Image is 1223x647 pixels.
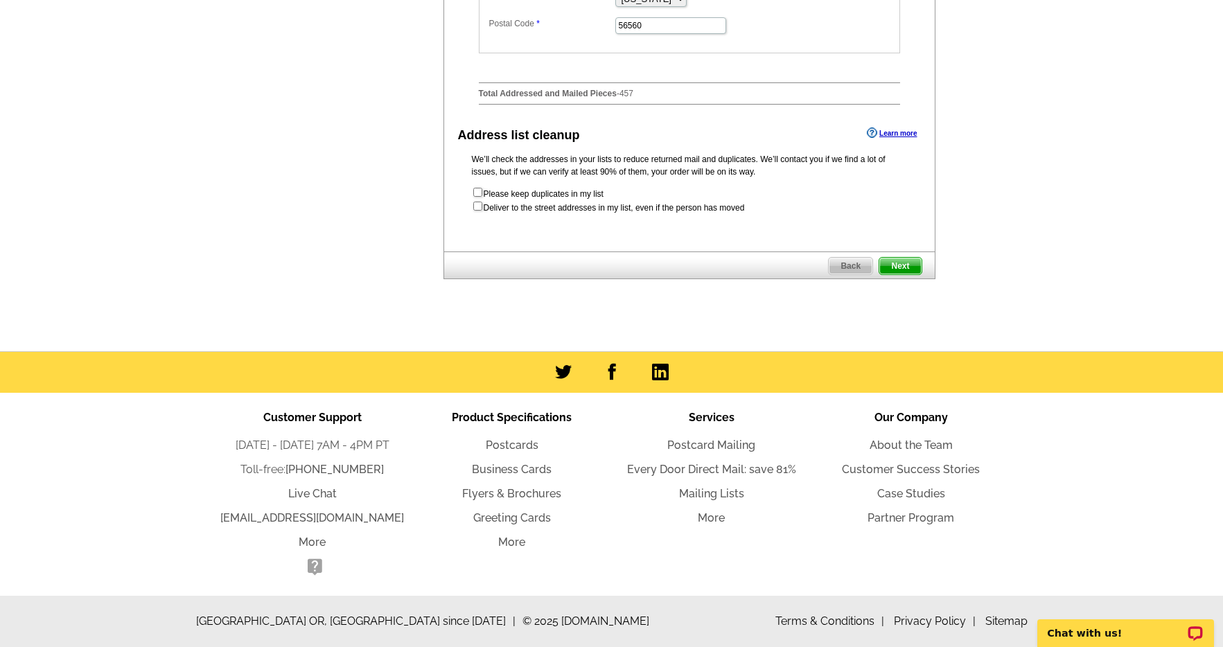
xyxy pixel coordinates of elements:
[879,258,921,274] span: Next
[458,126,580,145] div: Address list cleanup
[627,463,796,476] a: Every Door Direct Mail: save 81%
[874,411,948,424] span: Our Company
[462,487,561,500] a: Flyers & Brochures
[486,438,538,452] a: Postcards
[877,487,945,500] a: Case Studies
[472,463,552,476] a: Business Cards
[667,438,755,452] a: Postcard Mailing
[473,511,551,524] a: Greeting Cards
[299,535,326,549] a: More
[220,511,404,524] a: [EMAIL_ADDRESS][DOMAIN_NAME]
[263,411,362,424] span: Customer Support
[489,17,614,30] label: Postal Code
[196,613,516,630] span: [GEOGRAPHIC_DATA] OR, [GEOGRAPHIC_DATA] since [DATE]
[775,614,884,628] a: Terms & Conditions
[868,511,954,524] a: Partner Program
[288,487,337,500] a: Live Chat
[522,613,649,630] span: © 2025 [DOMAIN_NAME]
[472,186,907,214] form: Please keep duplicates in my list Deliver to the street addresses in my list, even if the person ...
[698,511,725,524] a: More
[985,614,1028,628] a: Sitemap
[452,411,572,424] span: Product Specifications
[867,127,917,139] a: Learn more
[479,89,617,98] strong: Total Addressed and Mailed Pieces
[1028,603,1223,647] iframe: LiveChat chat widget
[894,614,976,628] a: Privacy Policy
[619,89,633,98] span: 457
[842,463,980,476] a: Customer Success Stories
[213,461,412,478] li: Toll-free:
[689,411,734,424] span: Services
[285,463,384,476] a: [PHONE_NUMBER]
[679,487,744,500] a: Mailing Lists
[829,258,872,274] span: Back
[472,153,907,178] p: We’ll check the addresses in your lists to reduce returned mail and duplicates. We’ll contact you...
[213,437,412,454] li: [DATE] - [DATE] 7AM - 4PM PT
[498,535,525,549] a: More
[870,438,953,452] a: About the Team
[828,257,873,275] a: Back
